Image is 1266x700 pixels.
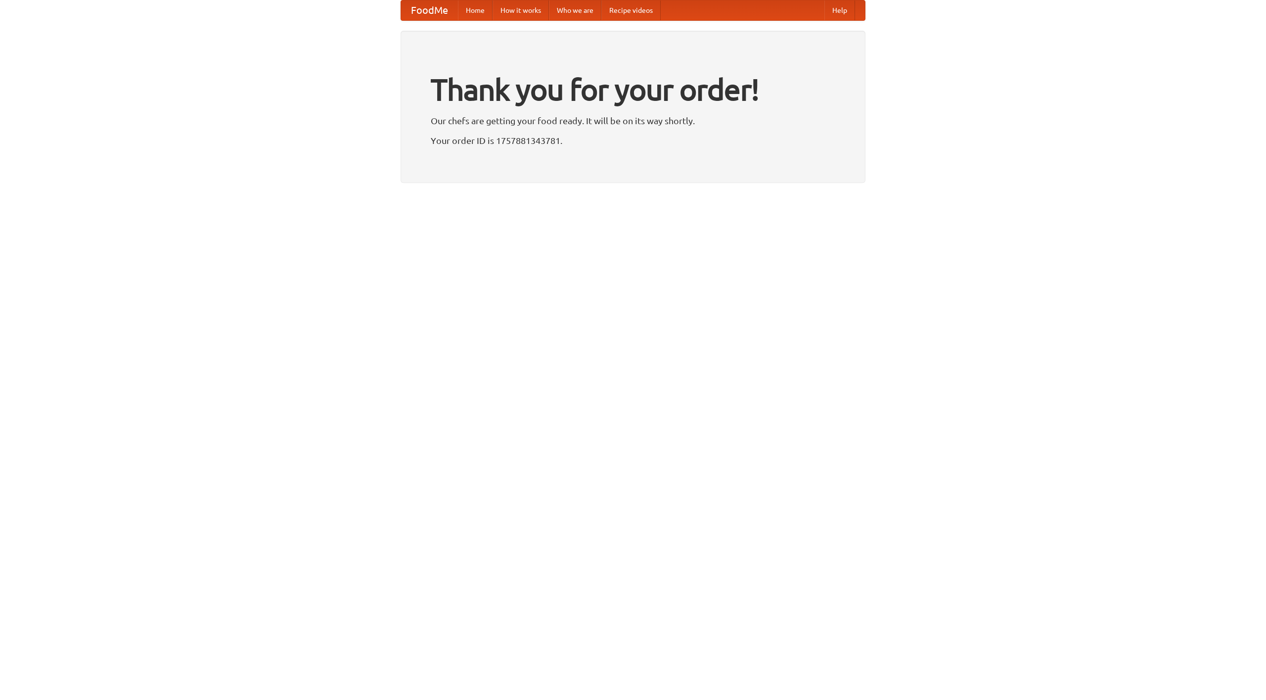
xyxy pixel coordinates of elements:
a: Who we are [549,0,601,20]
a: FoodMe [401,0,458,20]
a: Home [458,0,493,20]
p: Our chefs are getting your food ready. It will be on its way shortly. [431,113,835,128]
a: How it works [493,0,549,20]
a: Recipe videos [601,0,661,20]
p: Your order ID is 1757881343781. [431,133,835,148]
h1: Thank you for your order! [431,66,835,113]
a: Help [824,0,855,20]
